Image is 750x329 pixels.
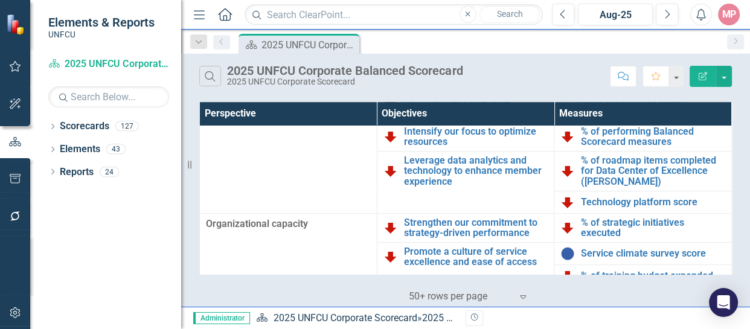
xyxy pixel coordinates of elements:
[554,242,732,264] td: Double-Click to Edit Right Click for Context Menu
[193,312,250,324] span: Administrator
[383,164,398,178] img: Below Plan
[383,249,398,264] img: Below Plan
[261,37,356,53] div: 2025 UNFCU Corporate Balanced Scorecard
[560,164,575,178] img: Below Plan
[115,121,139,132] div: 127
[106,144,126,155] div: 43
[479,6,540,23] button: Search
[554,213,732,242] td: Double-Click to Edit Right Click for Context Menu
[560,195,575,209] img: Below Plan
[581,155,725,187] a: % of roadmap items completed for Data Center of Excellence ([PERSON_NAME])
[560,269,575,283] img: Below Plan
[377,242,554,287] td: Double-Click to Edit Right Click for Context Menu
[6,13,27,34] img: ClearPoint Strategy
[273,312,417,324] a: 2025 UNFCU Corporate Scorecard
[581,126,725,147] a: % of performing Balanced Scorecard measures
[581,217,725,238] a: % of strategic initiatives executed
[245,4,543,25] input: Search ClearPoint...
[48,15,155,30] span: Elements & Reports
[554,122,732,151] td: Double-Click to Edit Right Click for Context Menu
[581,270,725,281] a: % of training budget expended
[578,4,653,25] button: Aug-25
[404,217,548,238] a: Strengthen our commitment to strategy-driven performance
[581,197,725,208] a: Technology platform score
[582,8,649,22] div: Aug-25
[60,142,100,156] a: Elements
[554,151,732,191] td: Double-Click to Edit Right Click for Context Menu
[560,246,575,261] img: Data Not Yet Due
[60,165,94,179] a: Reports
[496,9,522,19] span: Search
[554,191,732,213] td: Double-Click to Edit Right Click for Context Menu
[421,312,607,324] div: 2025 UNFCU Corporate Balanced Scorecard
[48,86,169,107] input: Search Below...
[554,264,732,287] td: Double-Click to Edit Right Click for Context Menu
[383,129,398,144] img: Below Plan
[404,246,548,267] a: Promote a culture of service excellence and ease of access
[404,155,548,187] a: Leverage data analytics and technology to enhance member experience
[560,220,575,235] img: Below Plan
[200,213,377,287] td: Double-Click to Edit
[206,217,371,231] span: Organizational capacity
[581,248,725,259] a: Service climate survey score
[718,4,740,25] button: MP
[227,64,463,77] div: 2025 UNFCU Corporate Balanced Scorecard
[383,220,398,235] img: Below Plan
[227,77,463,86] div: 2025 UNFCU Corporate Scorecard
[709,288,738,317] div: Open Intercom Messenger
[404,126,548,147] a: Intensify our focus to optimize resources
[377,213,554,242] td: Double-Click to Edit Right Click for Context Menu
[377,122,554,151] td: Double-Click to Edit Right Click for Context Menu
[560,129,575,144] img: Below Plan
[377,151,554,213] td: Double-Click to Edit Right Click for Context Menu
[48,30,155,39] small: UNFCU
[60,120,109,133] a: Scorecards
[48,57,169,71] a: 2025 UNFCU Corporate Scorecard
[256,311,457,325] div: »
[100,167,119,177] div: 24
